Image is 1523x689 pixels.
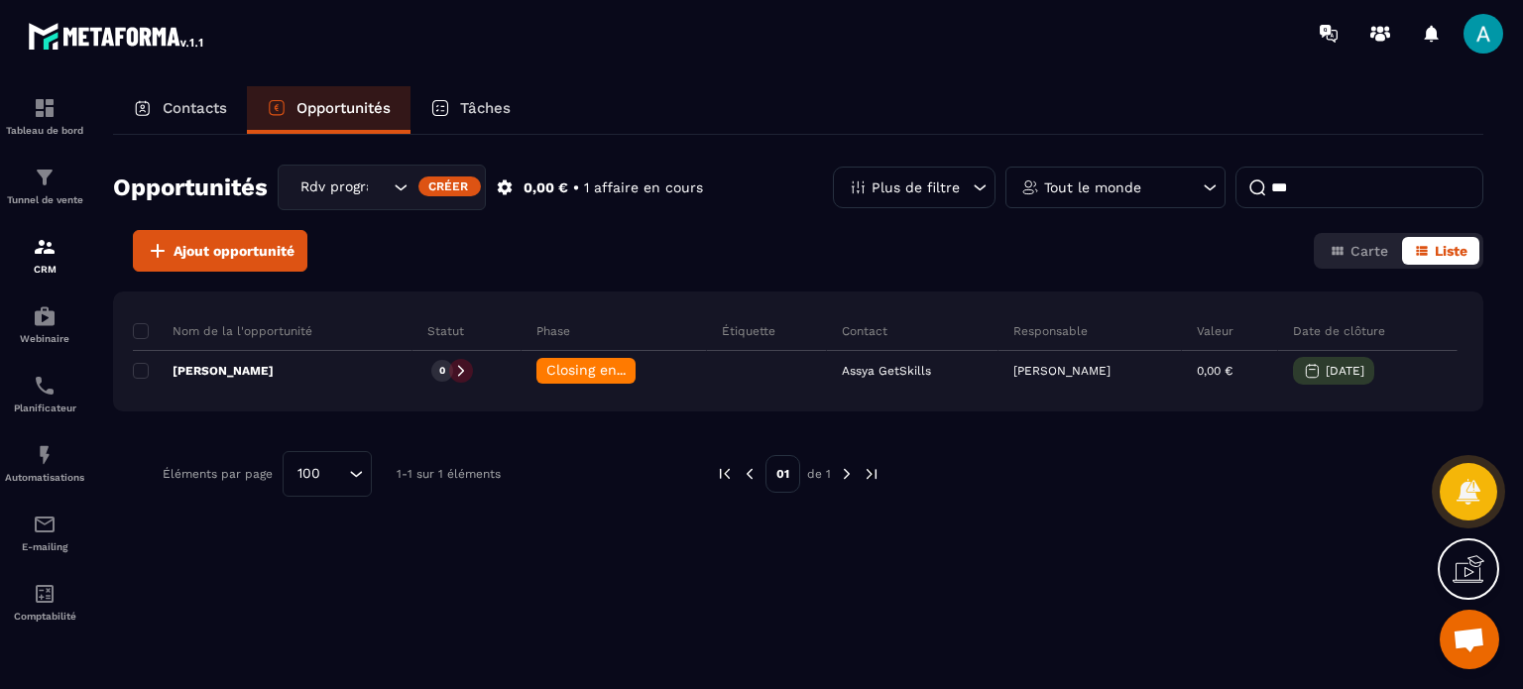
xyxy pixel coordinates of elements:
a: emailemailE-mailing [5,498,84,567]
p: [DATE] [1326,364,1364,378]
p: 0 [439,364,445,378]
img: formation [33,166,57,189]
p: Valeur [1197,323,1233,339]
p: [PERSON_NAME] [133,363,274,379]
p: Opportunités [296,99,391,117]
a: Opportunités [247,86,410,134]
p: Nom de la l'opportunité [133,323,312,339]
a: automationsautomationsAutomatisations [5,428,84,498]
p: Webinaire [5,333,84,344]
a: automationsautomationsWebinaire [5,289,84,359]
p: Éléments par page [163,467,273,481]
img: next [838,465,856,483]
p: Automatisations [5,472,84,483]
a: Contacts [113,86,247,134]
div: Créer [418,176,481,196]
input: Search for option [369,176,389,198]
a: formationformationTableau de bord [5,81,84,151]
span: Liste [1435,243,1467,259]
p: Statut [427,323,464,339]
img: formation [33,96,57,120]
p: [PERSON_NAME] [1013,364,1111,378]
p: Contacts [163,99,227,117]
span: 100 [291,463,327,485]
a: accountantaccountantComptabilité [5,567,84,636]
img: automations [33,443,57,467]
img: next [863,465,880,483]
a: Ouvrir le chat [1440,610,1499,669]
p: Contact [842,323,887,339]
p: Tunnel de vente [5,194,84,205]
p: Comptabilité [5,611,84,622]
p: Date de clôture [1293,323,1385,339]
button: Carte [1318,237,1400,265]
img: scheduler [33,374,57,398]
div: Search for option [278,165,486,210]
span: Carte [1350,243,1388,259]
a: schedulerschedulerPlanificateur [5,359,84,428]
img: automations [33,304,57,328]
span: Closing en cours [546,362,659,378]
p: CRM [5,264,84,275]
input: Search for option [327,463,344,485]
img: logo [28,18,206,54]
h2: Opportunités [113,168,268,207]
p: Planificateur [5,402,84,413]
p: Responsable [1013,323,1088,339]
button: Ajout opportunité [133,230,307,272]
p: Phase [536,323,570,339]
img: email [33,513,57,536]
p: Plus de filtre [872,180,960,194]
p: E-mailing [5,541,84,552]
a: Tâches [410,86,530,134]
div: Search for option [283,451,372,497]
p: Étiquette [722,323,775,339]
span: Rdv programmé [295,176,369,198]
p: • [573,178,579,197]
img: formation [33,235,57,259]
p: 1 affaire en cours [584,178,703,197]
p: 0,00 € [524,178,568,197]
p: Tâches [460,99,511,117]
a: formationformationCRM [5,220,84,289]
p: Tout le monde [1044,180,1141,194]
p: 1-1 sur 1 éléments [397,467,501,481]
p: de 1 [807,466,831,482]
img: accountant [33,582,57,606]
p: 01 [765,455,800,493]
p: Tableau de bord [5,125,84,136]
p: 0,00 € [1197,364,1232,378]
button: Liste [1402,237,1479,265]
img: prev [716,465,734,483]
img: prev [741,465,759,483]
a: formationformationTunnel de vente [5,151,84,220]
span: Ajout opportunité [174,241,294,261]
